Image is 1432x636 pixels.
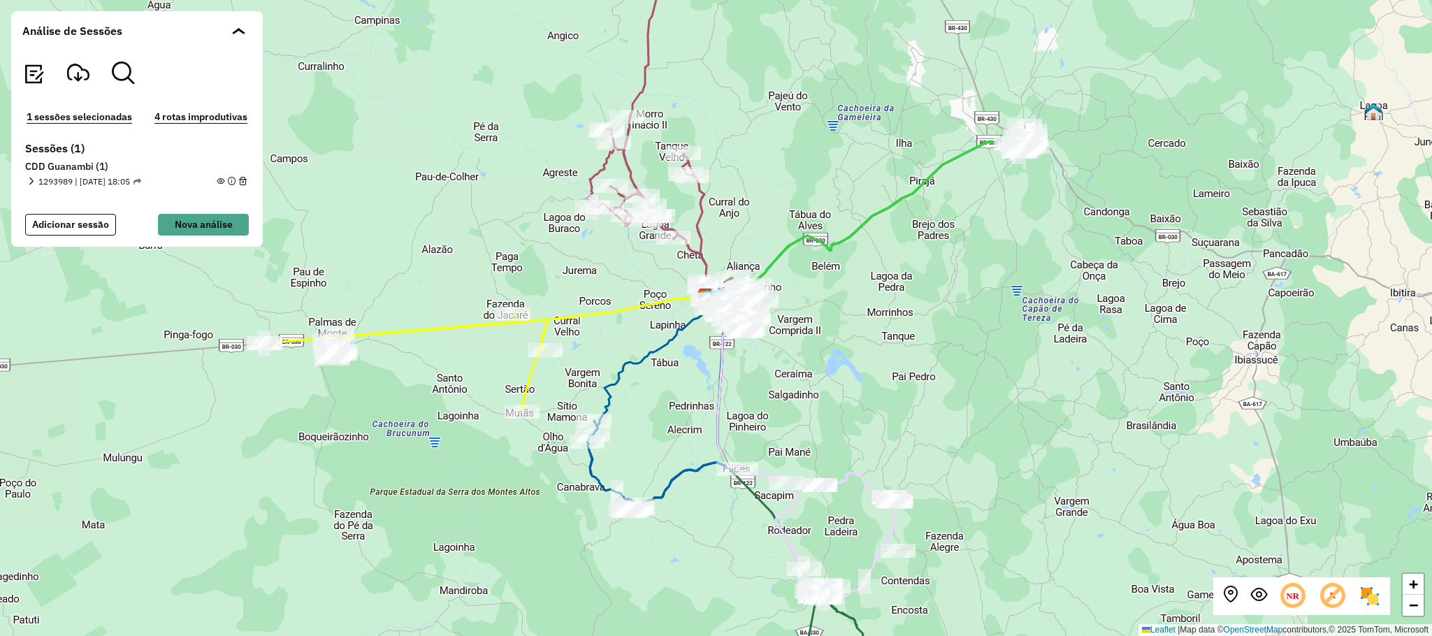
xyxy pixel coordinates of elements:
img: Guanambi FAD [699,288,717,306]
span: − [1409,596,1418,614]
a: Leaflet [1142,625,1176,635]
a: Zoom in [1403,574,1424,595]
span: | [1178,625,1180,635]
button: Exibir sessão original [1250,586,1267,607]
span: Análise de Sessões [22,22,122,39]
button: Centralizar mapa no depósito ou ponto de apoio [1222,586,1239,607]
button: Visualizar Romaneio Exportadas [67,62,89,87]
button: Adicionar sessão [25,214,116,236]
img: Lagoa Real [1364,103,1382,121]
span: + [1409,575,1418,593]
h6: CDD Guanambi (1) [25,161,249,173]
span: Ocultar NR [1278,581,1308,611]
a: OpenStreetMap [1224,625,1283,635]
button: 4 rotas improdutivas [150,109,252,125]
button: 1 sessões selecionadas [22,109,136,125]
span: 1293989 | [DATE] 18:05 [38,175,141,188]
img: 400 UDC Full Guanambi [710,287,728,305]
button: Nova análise [158,214,249,236]
img: CDD Guanambi [697,288,715,306]
div: Map data © contributors,© 2025 TomTom, Microsoft [1138,624,1432,636]
a: Zoom out [1403,595,1424,616]
img: Exibir/Ocultar setores [1359,585,1381,607]
h6: Sessões (1) [25,142,249,155]
button: Visualizar relatório de Roteirização Exportadas [22,62,45,87]
span: Exibir rótulo [1318,581,1347,611]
